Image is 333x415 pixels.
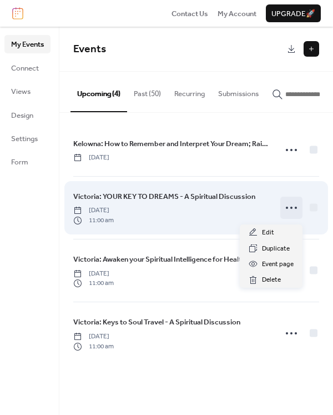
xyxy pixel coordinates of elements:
span: Victoria: YOUR KEY TO DREAMS - A Spiritual Discussion [73,191,255,202]
button: Submissions [211,72,265,111]
a: Contact Us [171,8,208,19]
a: Settings [4,129,51,147]
a: Kelowna: How to Remember and Interpret Your Dream; Raise your spiritual IQ - A Spiritual Discussi... [73,138,269,150]
a: Connect [4,59,51,77]
span: 11:00 am [73,342,114,352]
span: Events [73,39,106,59]
span: 11:00 am [73,278,114,288]
a: Victoria: YOUR KEY TO DREAMS - A Spiritual Discussion [73,191,255,203]
span: Edit [262,227,274,238]
a: Views [4,82,51,100]
span: Victoria: Awaken your Spiritual Intelligence for Health and Peace of Mind - an [PERSON_NAME] Ligh... [73,254,269,265]
a: My Account [218,8,256,19]
span: [DATE] [73,332,114,342]
span: 11:00 am [73,216,114,226]
span: [DATE] [73,269,114,279]
a: Victoria: Awaken your Spiritual Intelligence for Health and Peace of Mind - an [PERSON_NAME] Ligh... [73,253,269,266]
span: Kelowna: How to Remember and Interpret Your Dream; Raise your spiritual IQ - A Spiritual Discussi... [73,138,269,149]
button: Upgrade🚀 [266,4,321,22]
a: Design [4,106,51,124]
span: Connect [11,63,39,74]
a: Victoria: Keys to Soul Travel - A Spiritual Discussion [73,316,240,328]
span: My Events [11,39,44,50]
span: Upgrade 🚀 [271,8,315,19]
span: Settings [11,133,38,144]
span: Victoria: Keys to Soul Travel - A Spiritual Discussion [73,317,240,328]
button: Upcoming (4) [70,72,127,112]
img: logo [12,7,23,19]
span: Delete [262,274,281,286]
span: [DATE] [73,153,109,163]
span: [DATE] [73,206,114,216]
span: Duplicate [262,243,290,254]
button: Recurring [168,72,211,111]
span: Design [11,110,33,121]
button: Past (50) [127,72,168,111]
span: Views [11,86,31,97]
a: Form [4,153,51,171]
a: My Events [4,35,51,53]
span: Event page [262,259,294,270]
span: Form [11,157,28,168]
